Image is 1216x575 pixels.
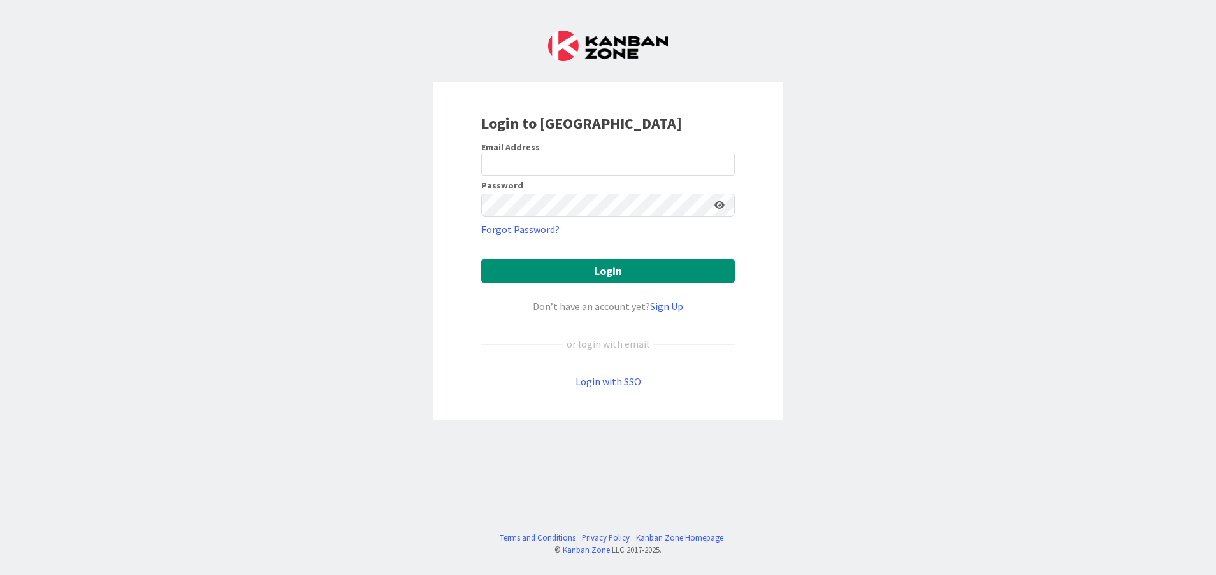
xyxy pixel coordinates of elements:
div: © LLC 2017- 2025 . [493,544,723,556]
img: Kanban Zone [548,31,668,61]
label: Email Address [481,141,540,153]
a: Privacy Policy [582,532,630,544]
div: or login with email [563,336,653,351]
b: Login to [GEOGRAPHIC_DATA] [481,113,682,133]
a: Terms and Conditions [500,532,575,544]
a: Sign Up [650,300,683,313]
a: Kanban Zone Homepage [636,532,723,544]
div: Don’t have an account yet? [481,299,735,314]
a: Login with SSO [575,375,641,388]
label: Password [481,181,523,190]
a: Kanban Zone [563,544,610,555]
a: Forgot Password? [481,222,560,237]
button: Login [481,259,735,283]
